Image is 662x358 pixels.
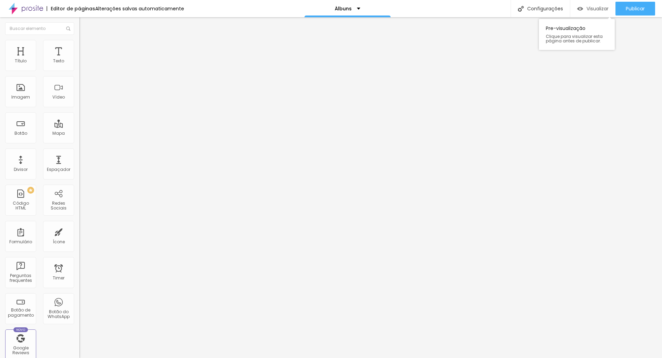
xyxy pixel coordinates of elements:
div: Texto [53,59,64,63]
p: Álbuns [335,6,352,11]
div: Novo [13,327,28,332]
div: Botão de pagamento [7,308,34,318]
span: Visualizar [586,6,609,11]
div: Vídeo [52,95,65,100]
div: Botão do WhatsApp [45,309,72,319]
div: Código HTML [7,201,34,211]
img: view-1.svg [577,6,583,12]
span: Publicar [626,6,645,11]
div: Mapa [52,131,65,136]
button: Visualizar [570,2,615,16]
div: Google Reviews [7,346,34,356]
img: Icone [518,6,524,12]
span: Clique para visualizar esta página antes de publicar. [546,34,608,43]
div: Ícone [53,239,65,244]
input: Buscar elemento [5,22,74,35]
div: Botão [14,131,27,136]
div: Formulário [9,239,32,244]
div: Espaçador [47,167,70,172]
div: Pre-visualização [539,19,615,50]
div: Imagem [11,95,30,100]
div: Editor de páginas [47,6,95,11]
div: Timer [53,276,64,280]
img: Icone [66,27,70,31]
div: Divisor [14,167,28,172]
button: Publicar [615,2,655,16]
div: Título [15,59,27,63]
div: Redes Sociais [45,201,72,211]
div: Alterações salvas automaticamente [95,6,184,11]
div: Perguntas frequentes [7,273,34,283]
